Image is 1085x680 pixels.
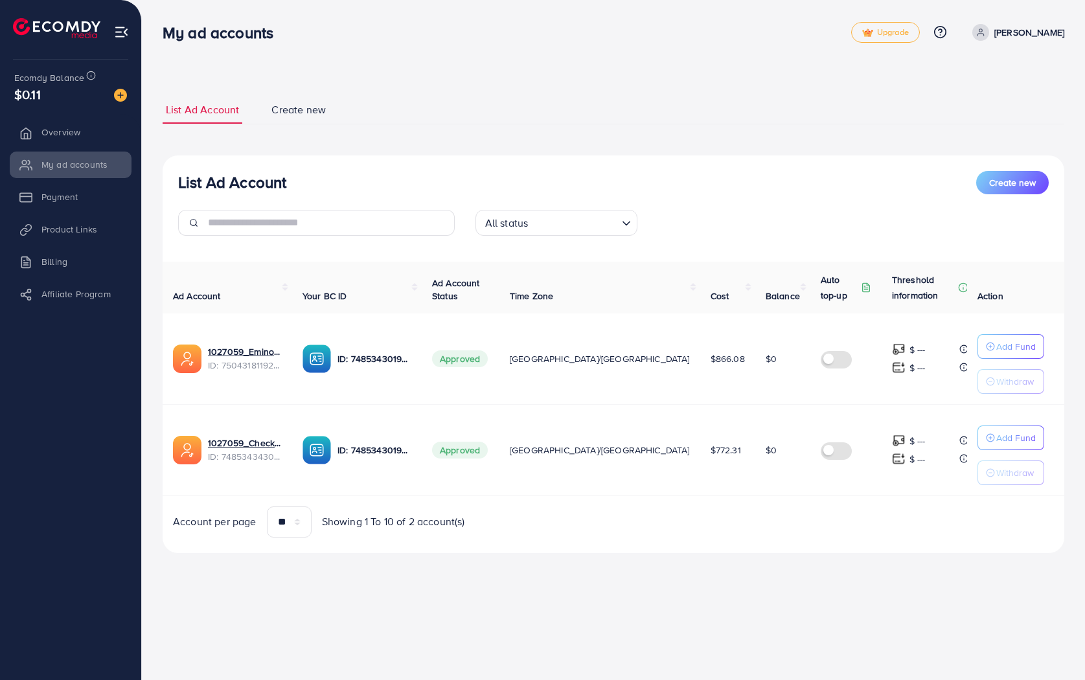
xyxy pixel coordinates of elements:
[166,102,239,117] span: List Ad Account
[208,345,282,372] div: <span class='underline'>1027059_Eminonu Ad Account_1747235238029</span></br>7504318119278723089
[821,272,858,303] p: Auto top-up
[337,351,411,367] p: ID: 7485343019655544833
[14,85,41,104] span: $0.11
[163,23,284,42] h3: My ad accounts
[208,450,282,463] span: ID: 7485343430097485841
[711,289,729,302] span: Cost
[977,425,1044,450] button: Add Fund
[178,173,286,192] h3: List Ad Account
[208,436,282,449] a: 1027059_Checkerz x Ecomdy_1742817341478
[909,451,926,467] p: $ ---
[977,369,1044,394] button: Withdraw
[909,342,926,357] p: $ ---
[996,430,1036,446] p: Add Fund
[114,89,127,102] img: image
[892,434,906,448] img: top-up amount
[303,436,331,464] img: ic-ba-acc.ded83a64.svg
[271,102,326,117] span: Create new
[996,339,1036,354] p: Add Fund
[711,444,741,457] span: $772.31
[208,359,282,372] span: ID: 7504318119278723089
[432,350,488,367] span: Approved
[892,343,906,356] img: top-up amount
[432,442,488,459] span: Approved
[862,28,873,38] img: tick
[909,360,926,376] p: $ ---
[208,345,282,358] a: 1027059_Eminonu Ad Account_1747235238029
[711,352,745,365] span: $866.08
[510,352,690,365] span: [GEOGRAPHIC_DATA]/[GEOGRAPHIC_DATA]
[475,210,637,236] div: Search for option
[996,465,1034,481] p: Withdraw
[766,444,777,457] span: $0
[173,436,201,464] img: ic-ads-acc.e4c84228.svg
[432,277,480,302] span: Ad Account Status
[114,25,129,40] img: menu
[532,211,616,232] input: Search for option
[967,24,1064,41] a: [PERSON_NAME]
[892,452,906,466] img: top-up amount
[173,345,201,373] img: ic-ads-acc.e4c84228.svg
[909,433,926,449] p: $ ---
[173,514,257,529] span: Account per page
[977,460,1044,485] button: Withdraw
[766,352,777,365] span: $0
[173,289,221,302] span: Ad Account
[851,22,920,43] a: tickUpgrade
[892,361,906,374] img: top-up amount
[13,18,100,38] img: logo
[977,334,1044,359] button: Add Fund
[996,374,1034,389] p: Withdraw
[510,444,690,457] span: [GEOGRAPHIC_DATA]/[GEOGRAPHIC_DATA]
[483,214,531,232] span: All status
[989,176,1036,189] span: Create new
[322,514,465,529] span: Showing 1 To 10 of 2 account(s)
[208,436,282,463] div: <span class='underline'>1027059_Checkerz x Ecomdy_1742817341478</span></br>7485343430097485841
[766,289,800,302] span: Balance
[14,71,84,84] span: Ecomdy Balance
[892,272,955,303] p: Threshold information
[994,25,1064,40] p: [PERSON_NAME]
[977,289,1003,302] span: Action
[337,442,411,458] p: ID: 7485343019655544833
[976,171,1049,194] button: Create new
[862,28,909,38] span: Upgrade
[303,289,347,302] span: Your BC ID
[510,289,553,302] span: Time Zone
[303,345,331,373] img: ic-ba-acc.ded83a64.svg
